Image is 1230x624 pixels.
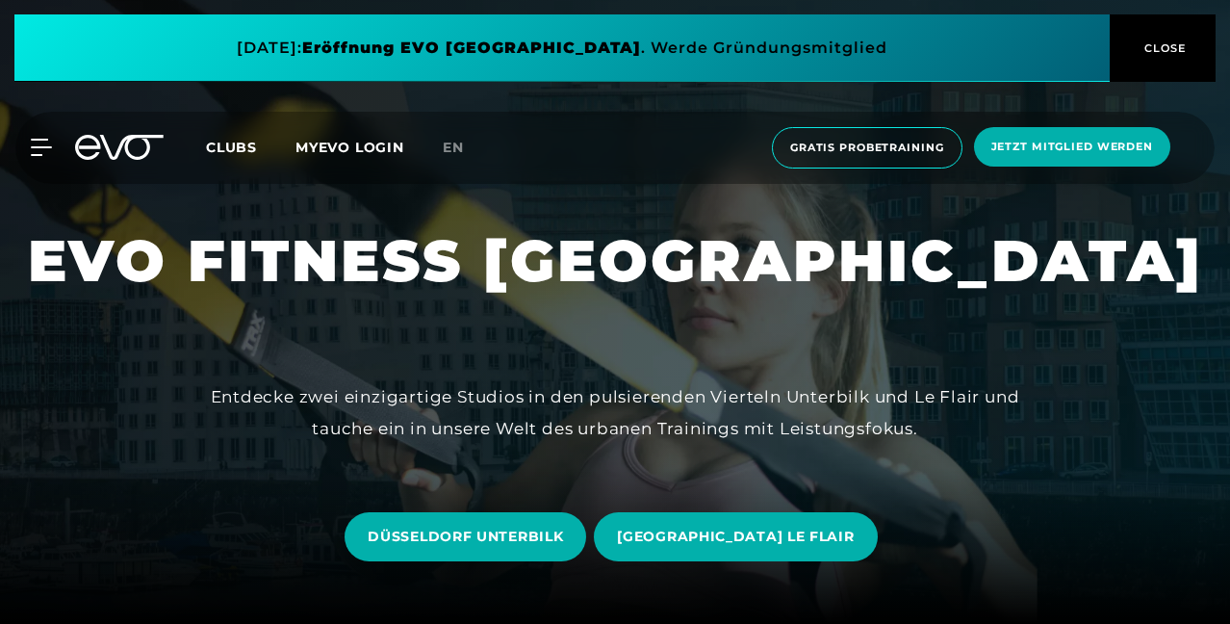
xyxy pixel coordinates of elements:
a: [GEOGRAPHIC_DATA] LE FLAIR [594,498,884,576]
a: Gratis Probetraining [766,127,968,169]
a: Clubs [206,138,295,156]
span: [GEOGRAPHIC_DATA] LE FLAIR [617,527,854,547]
a: MYEVO LOGIN [295,139,404,156]
a: DÜSSELDORF UNTERBILK [345,498,594,576]
span: Gratis Probetraining [790,140,944,156]
span: CLOSE [1140,39,1187,57]
span: DÜSSELDORF UNTERBILK [368,527,563,547]
span: Jetzt Mitglied werden [991,139,1153,155]
span: Clubs [206,139,257,156]
div: Entdecke zwei einzigartige Studios in den pulsierenden Vierteln Unterbilk und Le Flair und tauche... [211,381,1020,444]
a: Jetzt Mitglied werden [968,127,1176,169]
span: en [443,139,464,156]
button: CLOSE [1110,14,1216,82]
h1: EVO FITNESS [GEOGRAPHIC_DATA] [28,223,1203,299]
a: en [443,137,487,159]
